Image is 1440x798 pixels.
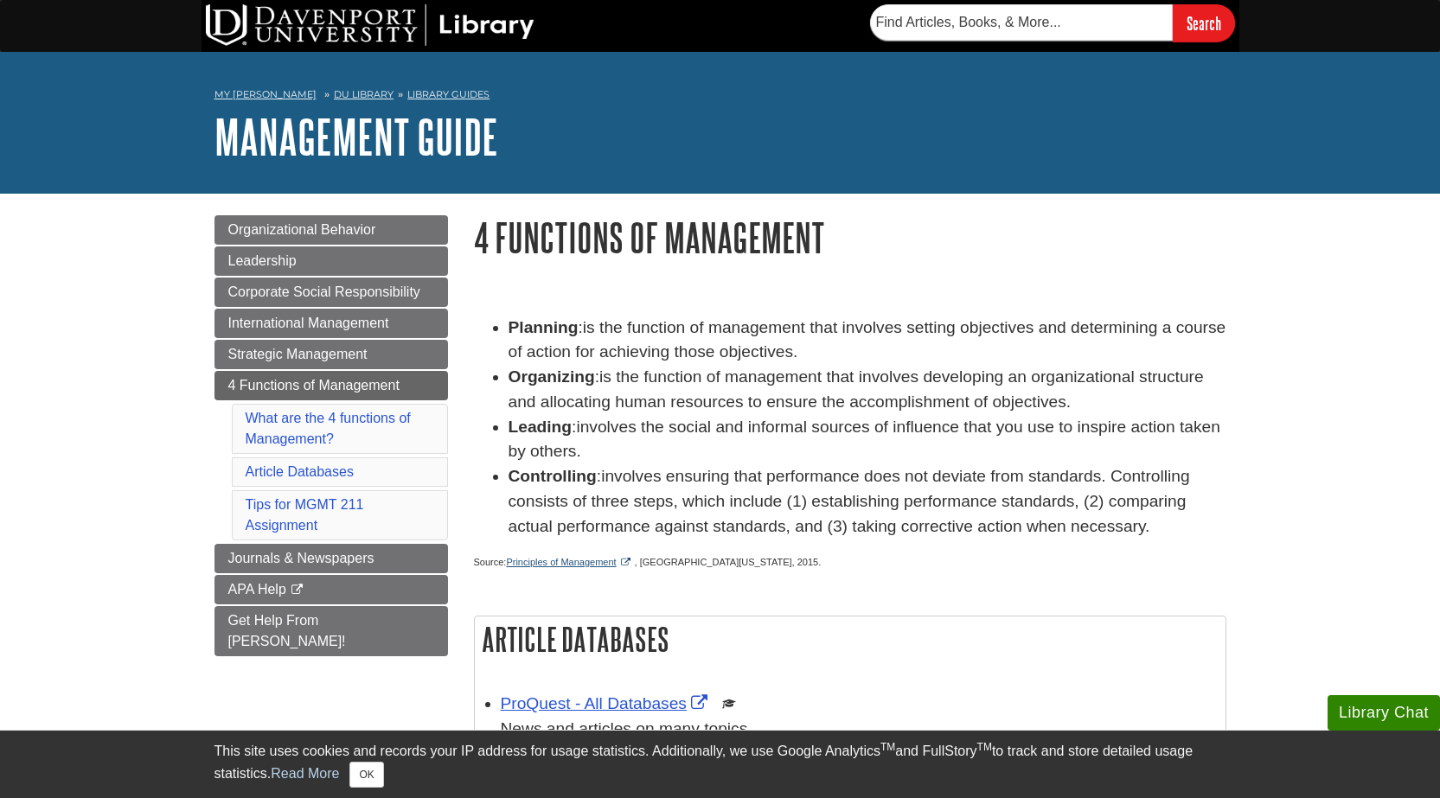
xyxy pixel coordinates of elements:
a: 4 Functions of Management [214,371,448,400]
span: Corporate Social Responsibility [228,284,420,299]
p: News and articles on many topics. [501,717,1217,742]
div: This site uses cookies and records your IP address for usage statistics. Additionally, we use Goo... [214,741,1226,788]
form: Searches DU Library's articles, books, and more [870,4,1235,41]
span: Organizational Behavior [228,222,376,237]
span: is the function of management that involves setting objectives and determining a course of action... [509,318,1226,361]
sup: TM [880,741,895,753]
a: Get Help From [PERSON_NAME]! [214,606,448,656]
input: Search [1173,4,1235,41]
h2: Article Databases [475,616,1226,662]
span: Journals & Newspapers [228,551,374,565]
img: DU Library [206,4,534,46]
nav: breadcrumb [214,83,1226,111]
h1: 4 Functions of Management [474,215,1226,259]
div: Guide Page Menu [214,215,448,656]
strong: Planning [509,318,579,336]
a: Tips for MGMT 211 Assignment [246,497,364,533]
button: Library Chat [1328,695,1440,731]
a: My [PERSON_NAME] [214,87,317,102]
a: Corporate Social Responsibility [214,278,448,307]
input: Find Articles, Books, & More... [870,4,1173,41]
span: Source: , [GEOGRAPHIC_DATA][US_STATE], 2015. [474,557,822,567]
a: What are the 4 functions of Management? [246,411,411,446]
span: APA Help [228,582,286,597]
a: DU Library [334,88,394,100]
sup: TM [977,741,992,753]
a: Leadership [214,246,448,276]
a: Management Guide [214,110,498,163]
span: 4 Functions of Management [228,378,400,393]
a: Link opens in new window [501,694,712,712]
a: Strategic Management [214,340,448,369]
a: Article Databases [246,464,354,479]
a: APA Help [214,575,448,604]
span: Leadership [228,253,297,268]
span: Strategic Management [228,347,368,361]
a: Library Guides [407,88,490,100]
strong: Organizing [509,367,595,386]
span: Get Help From [PERSON_NAME]! [228,613,346,648]
button: Close [349,762,383,788]
span: involves ensuring that performance does not deviate from standards. Controlling consists of three... [509,467,1190,535]
img: Scholarly or Peer Reviewed [722,697,736,711]
a: International Management [214,309,448,338]
li: : [509,365,1226,415]
li: : [509,316,1226,366]
strong: Controlling [509,467,597,485]
a: Journals & Newspapers [214,544,448,573]
a: Link opens in new window [506,557,634,567]
a: Organizational Behavior [214,215,448,245]
strong: Leading [509,418,573,436]
a: Read More [271,766,339,781]
li: : [509,415,1226,465]
span: International Management [228,316,389,330]
span: is the function of management that involves developing an organizational structure and allocating... [509,367,1204,411]
span: involves the social and informal sources of influence that you use to inspire action taken by oth... [509,418,1220,461]
li: : [509,464,1226,539]
i: This link opens in a new window [290,584,304,596]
